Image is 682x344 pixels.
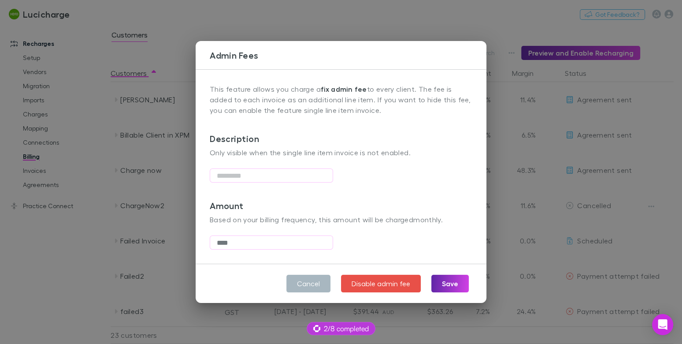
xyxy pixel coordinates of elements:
p: Only visible when the single line item invoice is not enabled. [210,147,472,158]
button: Cancel [286,275,330,292]
h3: Admin Fees [210,50,486,60]
button: Save [431,275,469,292]
h3: Amount [210,183,472,214]
div: Open Intercom Messenger [652,314,673,335]
p: This feature allows you charge a to every client. The fee is added to each invoice as an addition... [210,84,472,116]
p: Based on your billing frequency, this amount will be charged monthly . [210,214,472,225]
strong: fix admin fee [321,85,367,93]
button: Disable admin fee [341,275,421,292]
h3: Description [210,116,472,147]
